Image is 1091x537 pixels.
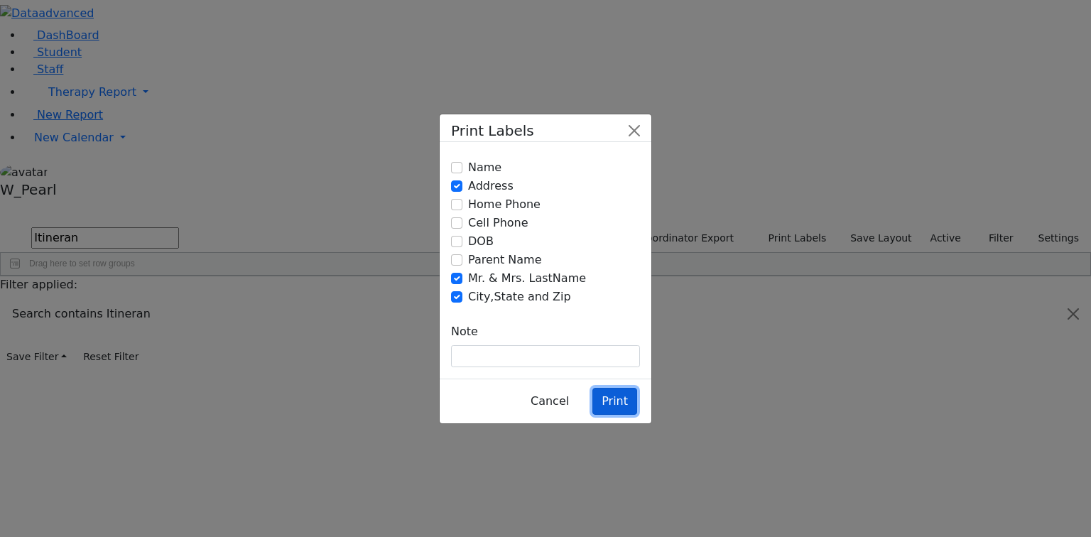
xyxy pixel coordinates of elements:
[468,270,586,287] label: Mr. & Mrs. LastName
[623,119,646,142] button: Close
[468,178,514,195] label: Address
[468,215,528,232] label: Cell Phone
[592,388,637,415] button: Print
[451,120,534,141] h5: Print Labels
[468,288,571,305] label: City,State and Zip
[468,196,541,213] label: Home Phone
[468,233,494,250] label: DOB
[468,251,542,268] label: Parent Name
[468,159,501,176] label: Name
[521,388,578,415] button: Cancel
[451,318,478,345] label: Note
